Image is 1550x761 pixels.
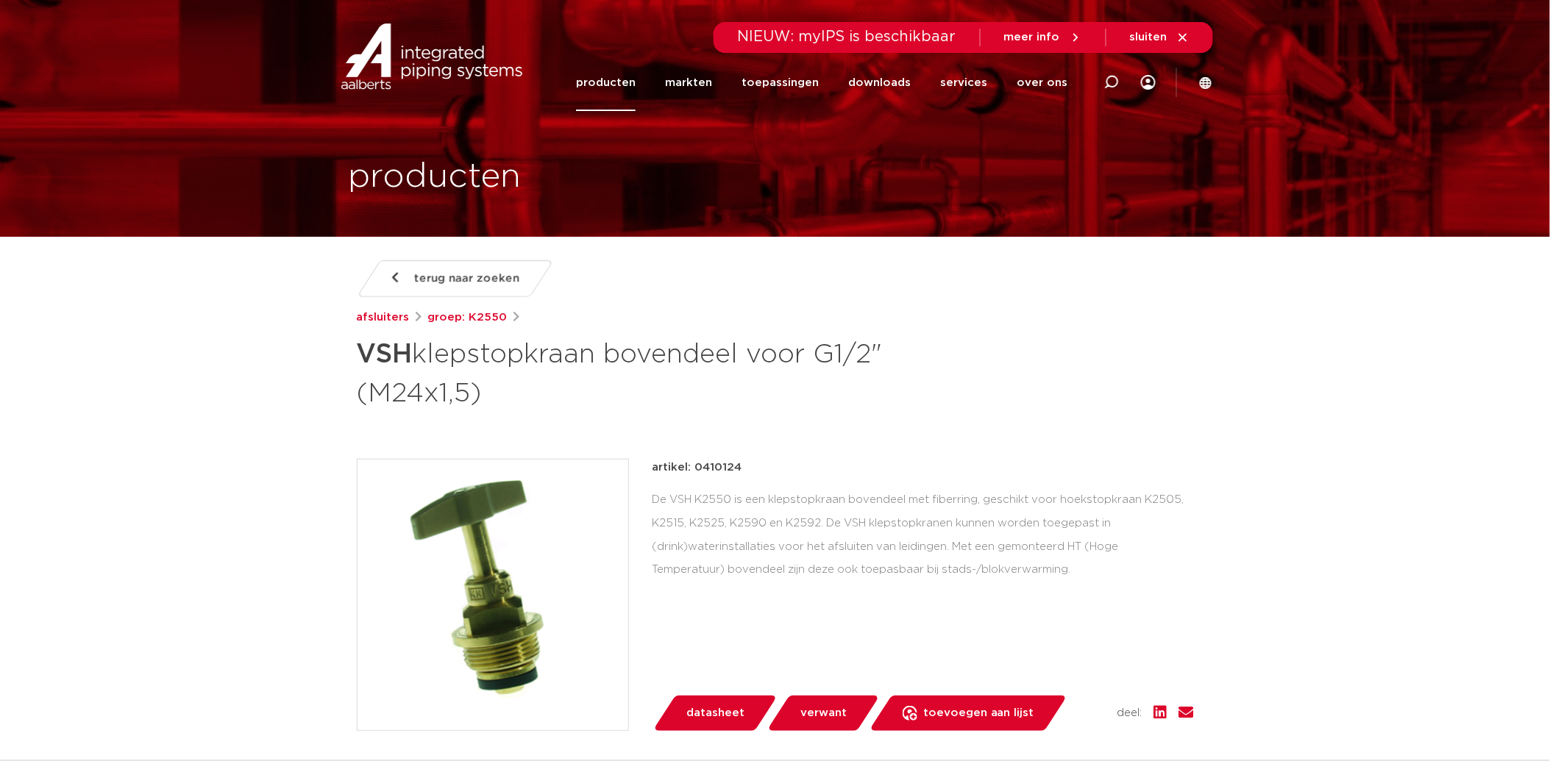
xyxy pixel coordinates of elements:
img: Product Image for VSH klepstopkraan bovendeel voor G1/2" (M24x1,5) [358,460,628,730]
span: deel: [1117,704,1142,722]
span: terug naar zoeken [414,267,519,290]
h1: producten [349,154,522,201]
span: verwant [800,701,847,725]
a: groep: K2550 [428,309,508,326]
div: De VSH K2550 is een klepstopkraan bovendeel met fiberring, geschikt voor hoekstopkraan K2505, K25... [653,488,1194,582]
a: datasheet [653,696,778,731]
a: afsluiters [357,309,410,326]
nav: Menu [576,54,1067,111]
a: sluiten [1130,31,1190,44]
p: artikel: 0410124 [653,459,742,476]
a: terug naar zoeken [356,260,553,297]
a: services [940,54,987,111]
a: over ons [1017,54,1067,111]
span: datasheet [686,701,744,725]
a: toepassingen [742,54,819,111]
a: downloads [848,54,911,111]
span: sluiten [1130,32,1167,43]
a: verwant [767,696,880,731]
span: meer info [1004,32,1060,43]
a: producten [576,54,636,111]
a: meer info [1004,31,1082,44]
span: toevoegen aan lijst [923,701,1034,725]
a: markten [665,54,712,111]
h1: klepstopkraan bovendeel voor G1/2" (M24x1,5) [357,332,909,412]
strong: VSH [357,341,413,368]
span: NIEUW: myIPS is beschikbaar [738,29,956,44]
